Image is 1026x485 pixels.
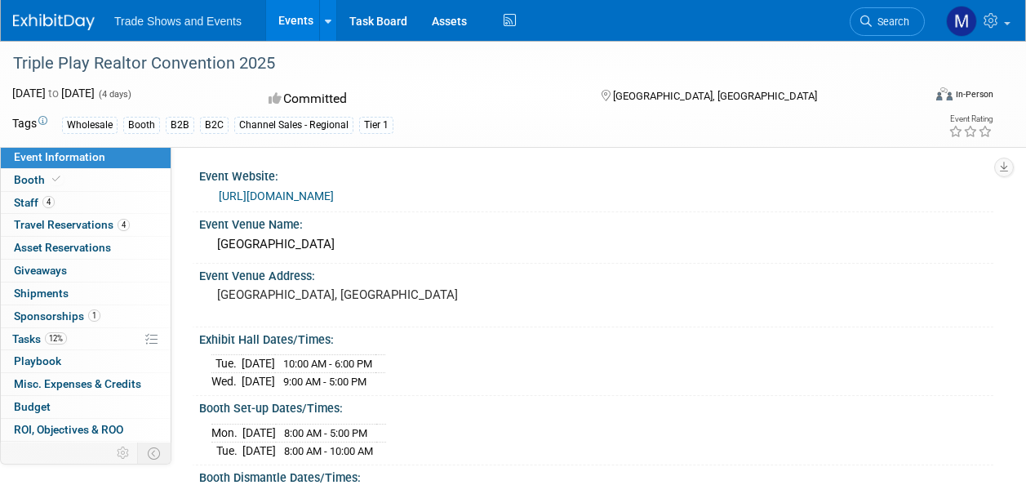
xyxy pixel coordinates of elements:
a: [URL][DOMAIN_NAME] [219,189,334,202]
span: 4 [42,196,55,208]
td: [DATE] [242,372,275,389]
td: Personalize Event Tab Strip [109,443,138,464]
div: Channel Sales - Regional [234,117,353,134]
img: Format-Inperson.png [936,87,953,100]
span: 1 [88,309,100,322]
span: [DATE] [DATE] [12,87,95,100]
div: [GEOGRAPHIC_DATA] [211,232,981,257]
div: B2B [166,117,194,134]
span: Search [872,16,909,28]
span: [GEOGRAPHIC_DATA], [GEOGRAPHIC_DATA] [613,90,817,102]
span: Shipments [14,287,69,300]
td: Toggle Event Tabs [138,443,171,464]
pre: [GEOGRAPHIC_DATA], [GEOGRAPHIC_DATA] [217,287,512,302]
div: Tier 1 [359,117,393,134]
div: Booth [123,117,160,134]
td: [DATE] [242,424,276,442]
span: Playbook [14,354,61,367]
img: Maurice Vincent [946,6,977,37]
a: Travel Reservations4 [1,214,171,236]
i: Booth reservation complete [52,175,60,184]
span: 8:00 AM - 5:00 PM [284,427,367,439]
span: Giveaways [14,264,67,277]
span: Tasks [12,332,67,345]
a: Tasks12% [1,328,171,350]
a: Staff4 [1,192,171,214]
a: Misc. Expenses & Credits [1,373,171,395]
a: Booth [1,169,171,191]
span: Misc. Expenses & Credits [14,377,141,390]
span: ROI, Objectives & ROO [14,423,123,436]
a: Sponsorships1 [1,305,171,327]
span: Travel Reservations [14,218,130,231]
span: 12% [45,332,67,345]
div: Booth Set-up Dates/Times: [199,396,993,416]
a: Playbook [1,350,171,372]
a: Asset Reservations [1,237,171,259]
a: Event Information [1,146,171,168]
span: Trade Shows and Events [114,15,242,28]
div: Event Venue Name: [199,212,993,233]
span: 4 [118,219,130,231]
div: Exhibit Hall Dates/Times: [199,327,993,348]
div: In-Person [955,88,993,100]
span: Booth [14,173,64,186]
div: Event Format [851,85,993,109]
a: Shipments [1,283,171,305]
span: Sponsorships [14,309,100,323]
span: (4 days) [97,89,131,100]
td: Tue. [211,355,242,373]
span: 9:00 AM - 5:00 PM [283,376,366,388]
td: Mon. [211,424,242,442]
div: Wholesale [62,117,118,134]
a: Giveaways [1,260,171,282]
div: Event Rating [948,115,993,123]
td: [DATE] [242,442,276,459]
span: 10:00 AM - 6:00 PM [283,358,372,370]
span: Budget [14,400,51,413]
td: [DATE] [242,355,275,373]
span: 8:00 AM - 10:00 AM [284,445,373,457]
div: Triple Play Realtor Convention 2025 [7,49,909,78]
span: to [46,87,61,100]
div: Event Website: [199,164,993,185]
a: Budget [1,396,171,418]
td: Tue. [211,442,242,459]
span: Asset Reservations [14,241,111,254]
img: ExhibitDay [13,14,95,30]
span: Staff [14,196,55,209]
div: B2C [200,117,229,134]
td: Tags [12,115,47,134]
div: Committed [264,85,575,113]
span: Event Information [14,150,105,163]
a: Search [850,7,925,36]
div: Event Venue Address: [199,264,993,284]
td: Wed. [211,372,242,389]
a: ROI, Objectives & ROO [1,419,171,441]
